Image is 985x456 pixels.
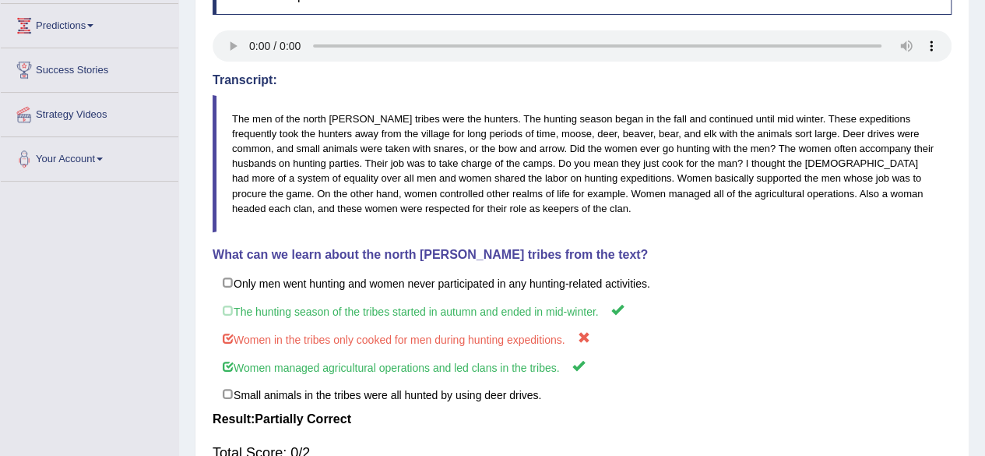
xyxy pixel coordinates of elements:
[213,412,952,426] h4: Result:
[213,73,952,87] h4: Transcript:
[1,48,178,87] a: Success Stories
[213,352,952,381] label: Women managed agricultural operations and led clans in the tribes.
[213,248,952,262] h4: What can we learn about the north [PERSON_NAME] tribes from the text?
[213,95,952,232] blockquote: The men of the north [PERSON_NAME] tribes were the hunters. The hunting season began in the fall ...
[213,380,952,408] label: Small animals in the tribes were all hunted by using deer drives.
[1,93,178,132] a: Strategy Videos
[1,4,178,43] a: Predictions
[213,296,952,325] label: The hunting season of the tribes started in autumn and ended in mid-winter.
[1,137,178,176] a: Your Account
[213,269,952,297] label: Only men went hunting and women never participated in any hunting-related activities.
[213,324,952,353] label: Women in the tribes only cooked for men during hunting expeditions.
